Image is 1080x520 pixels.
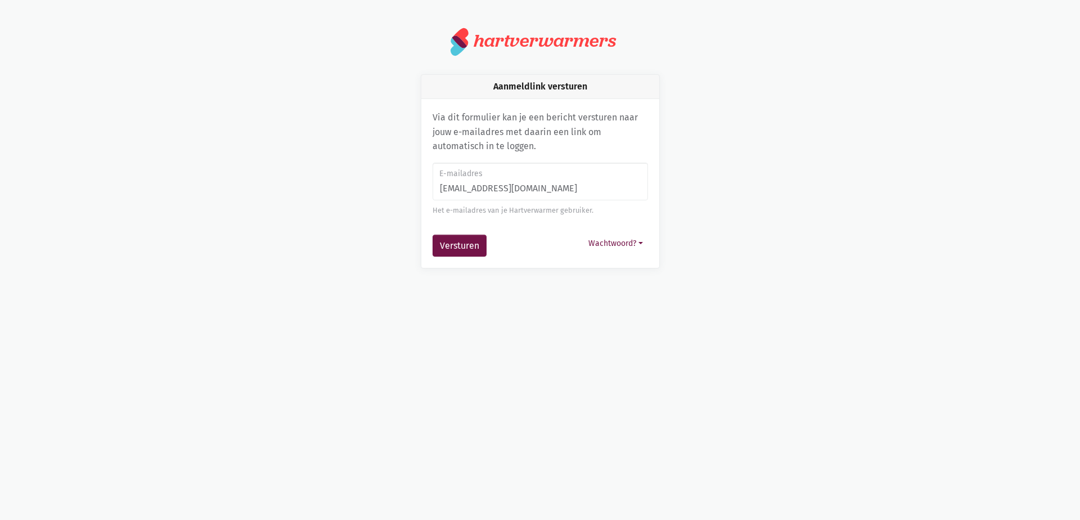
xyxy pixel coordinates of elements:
div: hartverwarmers [474,30,616,51]
img: logo.svg [451,27,469,56]
label: E-mailadres [439,168,640,180]
button: Versturen [433,235,487,257]
form: Aanmeldlink versturen [433,163,648,257]
div: Het e-mailadres van je Hartverwarmer gebruiker. [433,205,648,216]
button: Wachtwoord? [583,235,648,252]
p: Via dit formulier kan je een bericht versturen naar jouw e-mailadres met daarin een link om autom... [433,110,648,154]
a: hartverwarmers [451,27,629,56]
div: Aanmeldlink versturen [421,75,659,99]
